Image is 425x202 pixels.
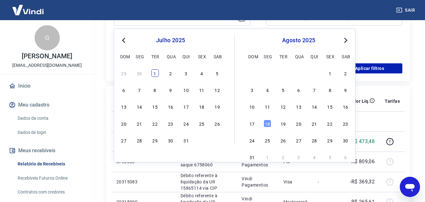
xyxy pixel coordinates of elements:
[12,62,82,69] p: [EMAIL_ADDRESS][DOMAIN_NAME]
[310,53,318,60] div: qui
[279,69,287,77] div: Choose terça-feira, 29 de julho de 2025
[151,69,159,77] div: Choose terça-feira, 1 de julho de 2025
[120,103,128,110] div: Choose domingo, 13 de julho de 2025
[264,153,271,161] div: Choose segunda-feira, 1 de setembro de 2025
[248,86,256,94] div: Choose domingo, 3 de agosto de 2025
[400,177,420,197] iframe: Botão para abrir a janela de mensagens
[283,179,308,185] p: Visa
[182,103,190,110] div: Choose quinta-feira, 17 de julho de 2025
[337,63,402,73] button: Aplicar filtros
[116,179,145,185] p: 20315083
[310,120,318,127] div: Choose quinta-feira, 21 de agosto de 2025
[247,68,350,162] div: month 2025-08
[120,37,127,44] button: Previous Month
[120,69,128,77] div: Choose domingo, 29 de junho de 2025
[35,25,60,50] div: G
[310,69,318,77] div: Choose quinta-feira, 31 de julho de 2025
[119,37,222,44] div: julho 2025
[120,53,128,60] div: dom
[318,179,336,185] p: -
[136,69,143,77] div: Choose segunda-feira, 30 de junho de 2025
[120,120,128,127] div: Choose domingo, 20 de julho de 2025
[310,86,318,94] div: Choose quinta-feira, 7 de agosto de 2025
[182,136,190,144] div: Choose quinta-feira, 31 de julho de 2025
[248,69,256,77] div: Choose domingo, 27 de julho de 2025
[8,79,87,93] a: Início
[310,103,318,110] div: Choose quinta-feira, 14 de agosto de 2025
[136,120,143,127] div: Choose segunda-feira, 21 de julho de 2025
[15,126,87,139] a: Dados de login
[198,136,205,144] div: Choose sexta-feira, 1 de agosto de 2025
[151,103,159,110] div: Choose terça-feira, 15 de julho de 2025
[214,136,221,144] div: Choose sábado, 2 de agosto de 2025
[295,86,303,94] div: Choose quarta-feira, 6 de agosto de 2025
[248,153,256,161] div: Choose domingo, 31 de agosto de 2025
[295,153,303,161] div: Choose quarta-feira, 3 de setembro de 2025
[326,53,334,60] div: sex
[136,53,143,60] div: seg
[342,120,349,127] div: Choose sábado, 23 de agosto de 2025
[279,53,287,60] div: ter
[342,86,349,94] div: Choose sábado, 9 de agosto de 2025
[214,86,221,94] div: Choose sábado, 12 de julho de 2025
[310,136,318,144] div: Choose quinta-feira, 28 de agosto de 2025
[167,120,174,127] div: Choose quarta-feira, 23 de julho de 2025
[247,37,350,44] div: agosto 2025
[136,136,143,144] div: Choose segunda-feira, 28 de julho de 2025
[342,103,349,110] div: Choose sábado, 16 de agosto de 2025
[15,186,87,199] a: Contratos com credores
[264,86,271,94] div: Choose segunda-feira, 4 de agosto de 2025
[182,86,190,94] div: Choose quinta-feira, 10 de julho de 2025
[151,136,159,144] div: Choose terça-feira, 29 de julho de 2025
[167,69,174,77] div: Choose quarta-feira, 2 de julho de 2025
[264,69,271,77] div: Choose segunda-feira, 28 de julho de 2025
[8,98,87,112] button: Meu cadastro
[326,136,334,144] div: Choose sexta-feira, 29 de agosto de 2025
[351,138,375,145] p: R$ 473,48
[326,69,334,77] div: Choose sexta-feira, 1 de agosto de 2025
[279,86,287,94] div: Choose terça-feira, 5 de agosto de 2025
[342,53,349,60] div: sab
[151,86,159,94] div: Choose terça-feira, 8 de julho de 2025
[349,98,370,104] p: Valor Líq.
[350,178,375,186] p: -R$ 369,32
[242,176,273,188] p: Vindi Pagamentos
[214,120,221,127] div: Choose sábado, 26 de julho de 2025
[248,136,256,144] div: Choose domingo, 24 de agosto de 2025
[8,144,87,158] button: Meus recebíveis
[295,69,303,77] div: Choose quarta-feira, 30 de julho de 2025
[279,120,287,127] div: Choose terça-feira, 19 de agosto de 2025
[326,103,334,110] div: Choose sexta-feira, 15 de agosto de 2025
[119,68,222,145] div: month 2025-07
[326,120,334,127] div: Choose sexta-feira, 22 de agosto de 2025
[264,103,271,110] div: Choose segunda-feira, 11 de agosto de 2025
[264,136,271,144] div: Choose segunda-feira, 25 de agosto de 2025
[151,120,159,127] div: Choose terça-feira, 22 de julho de 2025
[279,136,287,144] div: Choose terça-feira, 26 de agosto de 2025
[326,86,334,94] div: Choose sexta-feira, 8 de agosto de 2025
[120,86,128,94] div: Choose domingo, 6 de julho de 2025
[214,69,221,77] div: Choose sábado, 5 de julho de 2025
[310,153,318,161] div: Choose quinta-feira, 4 de setembro de 2025
[295,136,303,144] div: Choose quarta-feira, 27 de agosto de 2025
[15,112,87,125] a: Dados da conta
[136,103,143,110] div: Choose segunda-feira, 14 de julho de 2025
[279,153,287,161] div: Choose terça-feira, 2 de setembro de 2025
[136,86,143,94] div: Choose segunda-feira, 7 de julho de 2025
[198,69,205,77] div: Choose sexta-feira, 4 de julho de 2025
[120,136,128,144] div: Choose domingo, 27 de julho de 2025
[248,120,256,127] div: Choose domingo, 17 de agosto de 2025
[248,53,256,60] div: dom
[198,120,205,127] div: Choose sexta-feira, 25 de julho de 2025
[151,53,159,60] div: ter
[15,158,87,170] a: Relatório de Recebíveis
[182,53,190,60] div: qui
[182,69,190,77] div: Choose quinta-feira, 3 de julho de 2025
[385,98,400,104] p: Tarifas
[167,53,174,60] div: qua
[167,136,174,144] div: Choose quarta-feira, 30 de julho de 2025
[198,103,205,110] div: Choose sexta-feira, 18 de julho de 2025
[295,53,303,60] div: qua
[248,103,256,110] div: Choose domingo, 10 de agosto de 2025
[326,153,334,161] div: Choose sexta-feira, 5 de setembro de 2025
